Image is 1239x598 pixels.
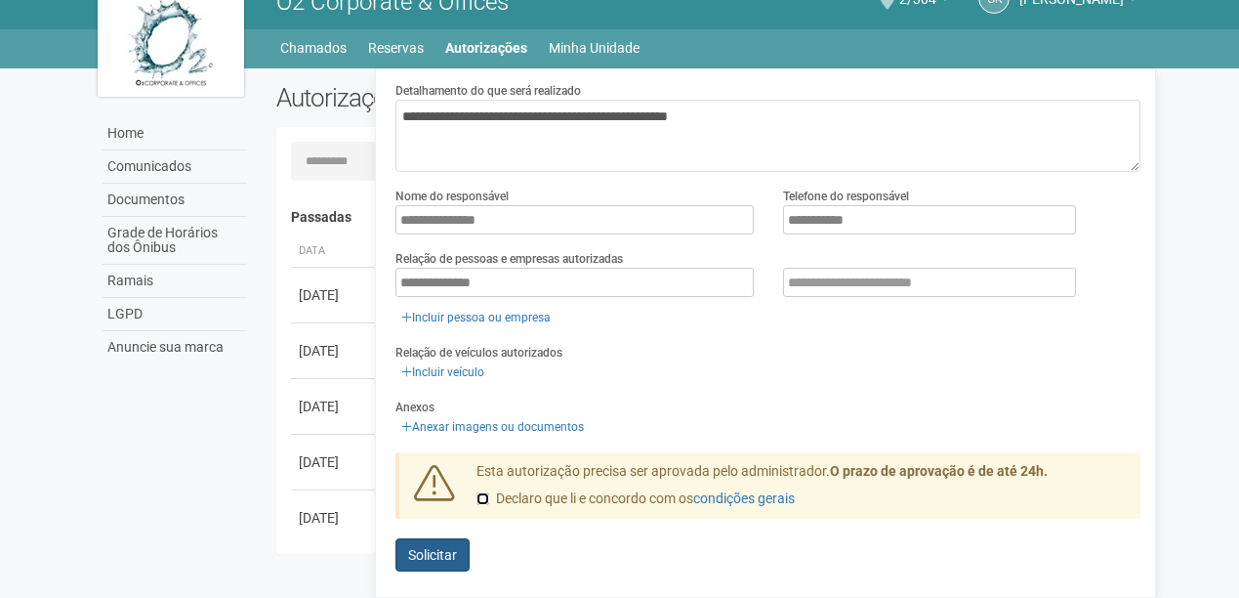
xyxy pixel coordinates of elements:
a: Documentos [103,184,247,217]
label: Relação de veículos autorizados [395,344,562,362]
h4: Passadas [291,210,1128,225]
a: Anuncie sua marca [103,331,247,363]
label: Declaro que li e concordo com os [476,490,795,509]
a: Reservas [368,34,424,62]
a: Comunicados [103,150,247,184]
label: Relação de pessoas e empresas autorizadas [395,250,623,268]
h2: Autorizações [276,83,694,112]
div: [DATE] [299,341,371,361]
label: Telefone do responsável [783,188,909,205]
button: Solicitar [395,538,470,572]
div: [DATE] [299,285,371,305]
a: Incluir pessoa ou empresa [395,307,557,328]
a: Chamados [280,34,347,62]
a: Grade de Horários dos Ônibus [103,217,247,265]
label: Nome do responsável [395,188,509,205]
a: Autorizações [445,34,527,62]
div: [DATE] [299,397,371,416]
input: Declaro que li e concordo com oscondições gerais [476,492,489,505]
div: [DATE] [299,452,371,472]
a: Ramais [103,265,247,298]
a: condições gerais [693,491,795,506]
a: Anexar imagens ou documentos [395,416,590,438]
a: Minha Unidade [549,34,640,62]
strong: O prazo de aprovação é de até 24h. [830,463,1048,479]
a: LGPD [103,298,247,331]
label: Detalhamento do que será realizado [395,82,581,100]
label: Anexos [395,399,434,416]
a: Incluir veículo [395,362,490,383]
div: Esta autorização precisa ser aprovada pelo administrador. [462,462,1141,519]
span: Solicitar [408,547,457,563]
a: Home [103,117,247,150]
th: Data [291,235,379,268]
div: [DATE] [299,508,371,528]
